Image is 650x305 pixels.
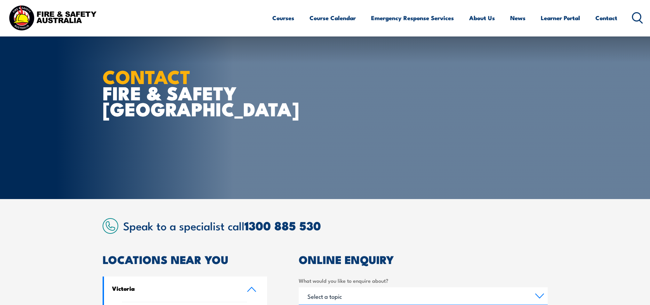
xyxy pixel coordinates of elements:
a: Course Calendar [310,9,356,27]
a: Victoria [104,277,267,302]
a: 1300 885 530 [244,216,321,234]
a: About Us [469,9,495,27]
label: What would you like to enquire about? [299,277,548,285]
h2: ONLINE ENQUIRY [299,254,548,264]
a: Contact [595,9,617,27]
h4: Victoria [112,285,236,292]
strong: CONTACT [103,61,191,90]
h2: Speak to a specialist call [123,219,548,232]
h2: LOCATIONS NEAR YOU [103,254,267,264]
a: Learner Portal [541,9,580,27]
a: News [510,9,525,27]
a: Courses [272,9,294,27]
h1: FIRE & SAFETY [GEOGRAPHIC_DATA] [103,68,274,117]
a: Emergency Response Services [371,9,454,27]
